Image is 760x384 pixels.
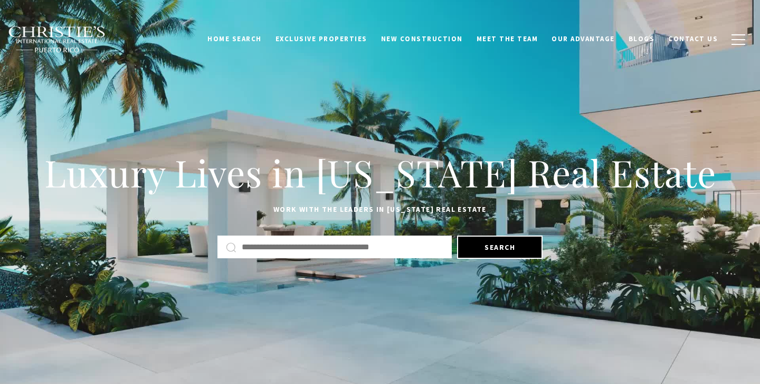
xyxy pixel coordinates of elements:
span: Exclusive Properties [275,34,367,43]
a: Exclusive Properties [269,29,374,49]
a: Meet the Team [470,29,545,49]
a: Blogs [622,29,662,49]
img: Christie's International Real Estate black text logo [8,26,106,53]
a: Our Advantage [545,29,622,49]
a: New Construction [374,29,470,49]
span: Contact Us [668,34,718,43]
span: Our Advantage [552,34,615,43]
span: Blogs [629,34,655,43]
button: Search [457,236,543,259]
span: New Construction [381,34,463,43]
p: Work with the leaders in [US_STATE] Real Estate [37,203,723,216]
h1: Luxury Lives in [US_STATE] Real Estate [37,149,723,196]
a: Home Search [201,29,269,49]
